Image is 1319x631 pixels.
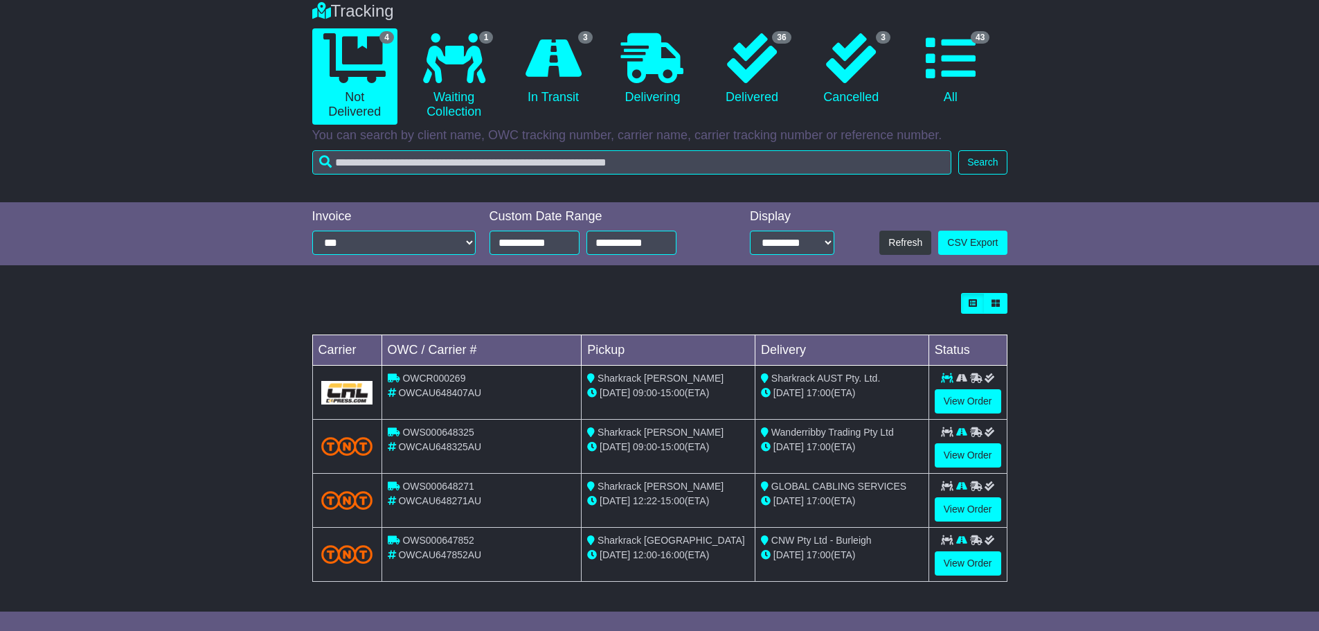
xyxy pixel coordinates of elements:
[510,28,595,110] a: 3 In Transit
[661,495,685,506] span: 15:00
[761,440,923,454] div: (ETA)
[761,494,923,508] div: (ETA)
[661,387,685,398] span: 15:00
[305,1,1014,21] div: Tracking
[928,335,1007,366] td: Status
[402,481,474,492] span: OWS000648271
[598,373,724,384] span: Sharkrack [PERSON_NAME]
[402,427,474,438] span: OWS000648325
[600,387,630,398] span: [DATE]
[312,28,397,125] a: 4 Not Delivered
[312,335,382,366] td: Carrier
[598,481,724,492] span: Sharkrack [PERSON_NAME]
[598,427,724,438] span: Sharkrack [PERSON_NAME]
[771,427,894,438] span: Wanderribby Trading Pty Ltd
[935,497,1001,522] a: View Order
[761,548,923,562] div: (ETA)
[600,441,630,452] span: [DATE]
[633,387,657,398] span: 09:00
[402,535,474,546] span: OWS000647852
[312,128,1007,143] p: You can search by client name, OWC tracking number, carrier name, carrier tracking number or refe...
[600,495,630,506] span: [DATE]
[402,373,465,384] span: OWCR000269
[321,437,373,456] img: TNT_Domestic.png
[771,481,906,492] span: GLOBAL CABLING SERVICES
[661,441,685,452] span: 15:00
[908,28,993,110] a: 43 All
[935,551,1001,576] a: View Order
[587,386,749,400] div: - (ETA)
[958,150,1007,175] button: Search
[661,549,685,560] span: 16:00
[773,387,804,398] span: [DATE]
[479,31,494,44] span: 1
[582,335,755,366] td: Pickup
[398,549,481,560] span: OWCAU647852AU
[578,31,593,44] span: 3
[750,209,834,224] div: Display
[809,28,894,110] a: 3 Cancelled
[398,441,481,452] span: OWCAU648325AU
[935,389,1001,414] a: View Order
[321,491,373,510] img: TNT_Domestic.png
[773,495,804,506] span: [DATE]
[598,535,745,546] span: Sharkrack [GEOGRAPHIC_DATA]
[879,231,931,255] button: Refresh
[633,549,657,560] span: 12:00
[709,28,794,110] a: 36 Delivered
[633,495,657,506] span: 12:22
[587,494,749,508] div: - (ETA)
[755,335,928,366] td: Delivery
[411,28,496,125] a: 1 Waiting Collection
[321,545,373,564] img: TNT_Domestic.png
[321,381,373,405] img: GetCarrierServiceLogo
[807,495,831,506] span: 17:00
[971,31,989,44] span: 43
[600,549,630,560] span: [DATE]
[490,209,712,224] div: Custom Date Range
[773,441,804,452] span: [DATE]
[773,549,804,560] span: [DATE]
[587,548,749,562] div: - (ETA)
[876,31,890,44] span: 3
[771,535,872,546] span: CNW Pty Ltd - Burleigh
[587,440,749,454] div: - (ETA)
[772,31,791,44] span: 36
[379,31,394,44] span: 4
[633,441,657,452] span: 09:00
[382,335,582,366] td: OWC / Carrier #
[761,386,923,400] div: (ETA)
[935,443,1001,468] a: View Order
[398,387,481,398] span: OWCAU648407AU
[807,549,831,560] span: 17:00
[807,441,831,452] span: 17:00
[807,387,831,398] span: 17:00
[312,209,476,224] div: Invoice
[771,373,880,384] span: Sharkrack AUST Pty. Ltd.
[938,231,1007,255] a: CSV Export
[398,495,481,506] span: OWCAU648271AU
[610,28,695,110] a: Delivering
